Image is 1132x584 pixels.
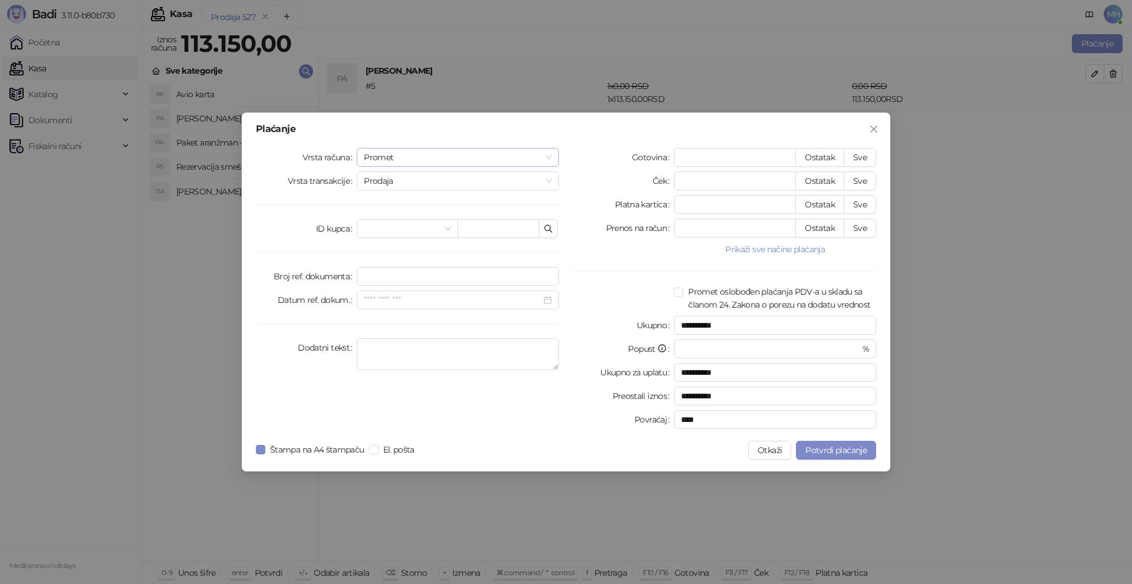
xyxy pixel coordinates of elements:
[653,171,674,190] label: Ček
[288,171,357,190] label: Vrsta transakcije
[613,387,674,405] label: Preostali iznos
[634,410,674,429] label: Povraćaj
[795,171,844,190] button: Ostatak
[274,267,357,286] label: Broj ref. dokumenta
[796,441,876,460] button: Potvrdi plaćanje
[844,219,876,237] button: Sve
[844,171,876,190] button: Sve
[628,339,674,358] label: Popust
[795,219,844,237] button: Ostatak
[864,124,883,134] span: Zatvori
[298,338,357,357] label: Dodatni tekst
[364,293,541,306] input: Datum ref. dokum.
[606,219,674,237] label: Prenos na račun
[302,148,357,167] label: Vrsta računa
[256,124,876,134] div: Plaćanje
[600,363,674,382] label: Ukupno za uplatu
[864,120,883,138] button: Close
[364,172,552,190] span: Prodaja
[681,340,860,358] input: Popust
[357,338,559,370] textarea: Dodatni tekst
[674,242,876,256] button: Prikaži sve načine plaćanja
[364,149,552,166] span: Promet
[632,148,674,167] label: Gotovina
[637,316,674,335] label: Ukupno
[795,148,844,167] button: Ostatak
[615,195,674,214] label: Platna kartica
[844,195,876,214] button: Sve
[316,219,357,238] label: ID kupca
[379,443,419,456] span: El. pošta
[357,267,559,286] input: Broj ref. dokumenta
[683,285,876,311] span: Promet oslobođen plaćanja PDV-a u skladu sa članom 24. Zakona o porezu na dodatu vrednost
[869,124,878,134] span: close
[844,148,876,167] button: Sve
[278,291,357,309] label: Datum ref. dokum.
[805,445,867,456] span: Potvrdi plaćanje
[795,195,844,214] button: Ostatak
[748,441,791,460] button: Otkaži
[265,443,369,456] span: Štampa na A4 štampaču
